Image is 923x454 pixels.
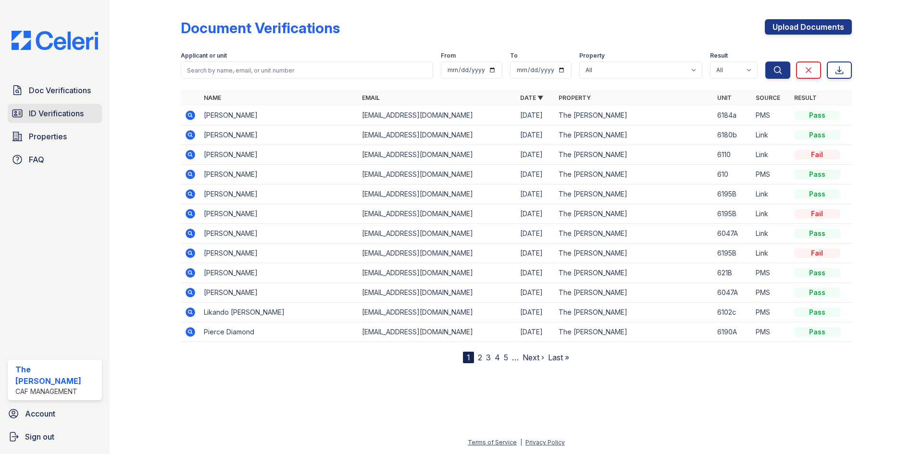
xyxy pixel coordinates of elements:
a: Unit [717,94,732,101]
td: 6047A [713,283,752,303]
span: Properties [29,131,67,142]
td: [DATE] [516,283,555,303]
td: The [PERSON_NAME] [555,125,713,145]
div: Pass [794,110,840,120]
a: 2 [478,353,482,362]
td: [DATE] [516,263,555,283]
td: [EMAIL_ADDRESS][DOMAIN_NAME] [358,263,516,283]
td: [DATE] [516,125,555,145]
a: Property [559,94,591,101]
td: [EMAIL_ADDRESS][DOMAIN_NAME] [358,184,516,204]
td: [PERSON_NAME] [200,263,358,283]
td: The [PERSON_NAME] [555,263,713,283]
a: FAQ [8,150,102,169]
div: Fail [794,150,840,160]
td: Link [752,204,790,224]
td: Link [752,125,790,145]
a: Last » [548,353,569,362]
td: [DATE] [516,106,555,125]
span: Account [25,408,55,419]
td: The [PERSON_NAME] [555,283,713,303]
td: [PERSON_NAME] [200,224,358,244]
td: 6047A [713,224,752,244]
span: ID Verifications [29,108,84,119]
td: The [PERSON_NAME] [555,106,713,125]
td: [EMAIL_ADDRESS][DOMAIN_NAME] [358,106,516,125]
td: PMS [752,283,790,303]
a: Email [362,94,380,101]
div: Pass [794,229,840,238]
td: 610 [713,165,752,184]
div: Pass [794,288,840,297]
span: Doc Verifications [29,85,91,96]
div: Pass [794,327,840,337]
a: ID Verifications [8,104,102,123]
td: [PERSON_NAME] [200,106,358,125]
td: Likando [PERSON_NAME] [200,303,358,322]
div: CAF Management [15,387,98,396]
a: Properties [8,127,102,146]
td: 621B [713,263,752,283]
td: 6110 [713,145,752,165]
td: [EMAIL_ADDRESS][DOMAIN_NAME] [358,303,516,322]
a: Result [794,94,817,101]
td: [EMAIL_ADDRESS][DOMAIN_NAME] [358,283,516,303]
td: The [PERSON_NAME] [555,145,713,165]
td: [PERSON_NAME] [200,145,358,165]
label: From [441,52,456,60]
a: Terms of Service [468,439,517,446]
td: [DATE] [516,145,555,165]
div: | [520,439,522,446]
div: Pass [794,268,840,278]
td: PMS [752,322,790,342]
td: [EMAIL_ADDRESS][DOMAIN_NAME] [358,204,516,224]
td: Link [752,184,790,204]
td: PMS [752,263,790,283]
td: [EMAIL_ADDRESS][DOMAIN_NAME] [358,145,516,165]
a: Source [756,94,780,101]
label: Property [579,52,605,60]
a: Privacy Policy [525,439,565,446]
a: Sign out [4,427,106,446]
div: Document Verifications [181,19,340,37]
a: Doc Verifications [8,81,102,100]
td: 6195B [713,184,752,204]
td: [EMAIL_ADDRESS][DOMAIN_NAME] [358,224,516,244]
td: [DATE] [516,303,555,322]
td: [EMAIL_ADDRESS][DOMAIN_NAME] [358,125,516,145]
td: Link [752,244,790,263]
td: 6195B [713,204,752,224]
td: [PERSON_NAME] [200,204,358,224]
td: The [PERSON_NAME] [555,224,713,244]
div: Fail [794,209,840,219]
a: Date ▼ [520,94,543,101]
td: [DATE] [516,244,555,263]
td: [PERSON_NAME] [200,244,358,263]
td: [PERSON_NAME] [200,283,358,303]
td: [DATE] [516,165,555,184]
td: [DATE] [516,322,555,342]
td: 6190A [713,322,752,342]
a: Name [204,94,221,101]
img: CE_Logo_Blue-a8612792a0a2168367f1c8372b55b34899dd931a85d93a1a3d3e32e68fde9ad4.png [4,31,106,50]
td: 6184a [713,106,752,125]
a: Next › [523,353,544,362]
div: Pass [794,130,840,140]
span: Sign out [25,431,54,442]
td: The [PERSON_NAME] [555,322,713,342]
td: [EMAIL_ADDRESS][DOMAIN_NAME] [358,322,516,342]
div: Pass [794,307,840,317]
td: Link [752,224,790,244]
td: PMS [752,106,790,125]
td: 6195B [713,244,752,263]
td: 6102c [713,303,752,322]
td: The [PERSON_NAME] [555,184,713,204]
label: Result [710,52,728,60]
td: PMS [752,165,790,184]
td: The [PERSON_NAME] [555,303,713,322]
td: PMS [752,303,790,322]
td: The [PERSON_NAME] [555,165,713,184]
td: [DATE] [516,184,555,204]
span: … [512,352,519,363]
